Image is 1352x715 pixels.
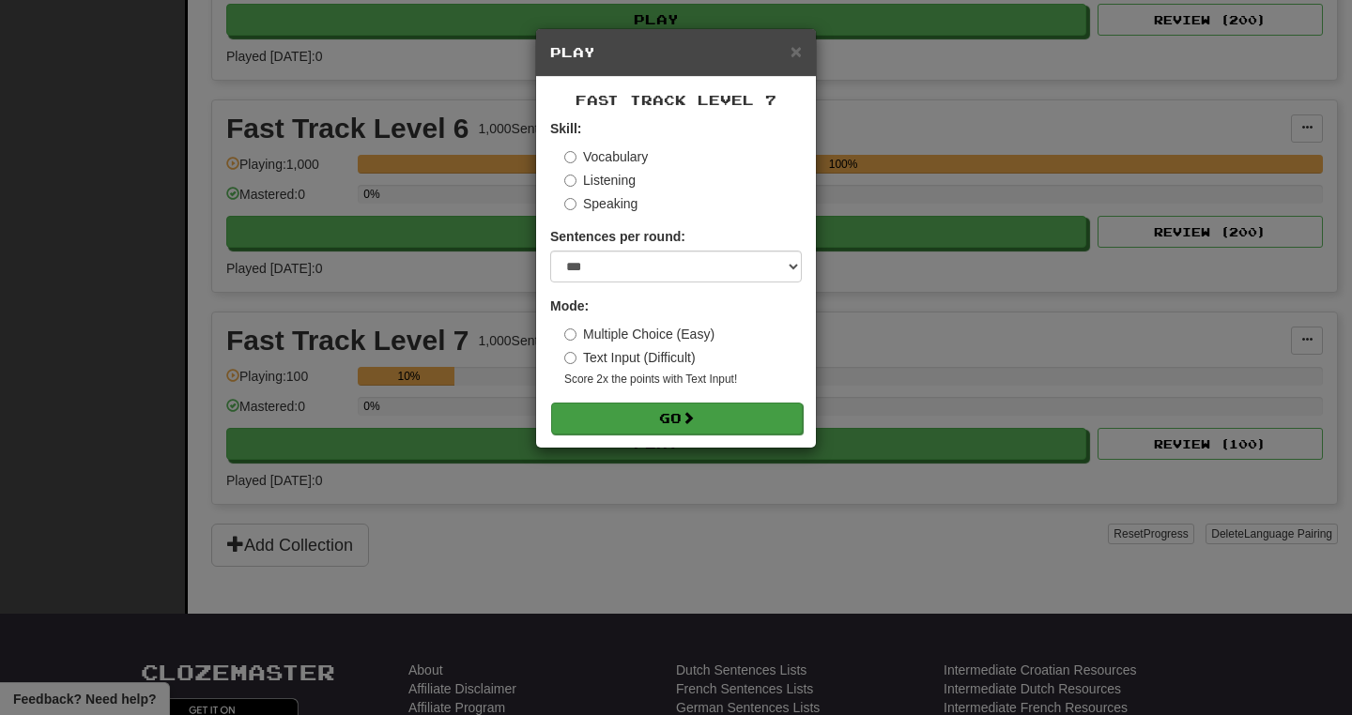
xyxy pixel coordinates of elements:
[564,372,802,388] small: Score 2x the points with Text Input !
[550,298,589,313] strong: Mode:
[551,403,803,434] button: Go
[564,352,576,364] input: Text Input (Difficult)
[550,121,581,136] strong: Skill:
[791,40,802,62] span: ×
[564,325,714,343] label: Multiple Choice (Easy)
[564,151,576,163] input: Vocabulary
[791,41,802,61] button: Close
[550,43,802,62] h5: Play
[576,92,776,108] span: Fast Track Level 7
[550,227,685,246] label: Sentences per round:
[564,175,576,187] input: Listening
[564,147,648,166] label: Vocabulary
[564,171,636,190] label: Listening
[564,348,696,367] label: Text Input (Difficult)
[564,328,576,341] input: Multiple Choice (Easy)
[564,194,638,213] label: Speaking
[564,198,576,210] input: Speaking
